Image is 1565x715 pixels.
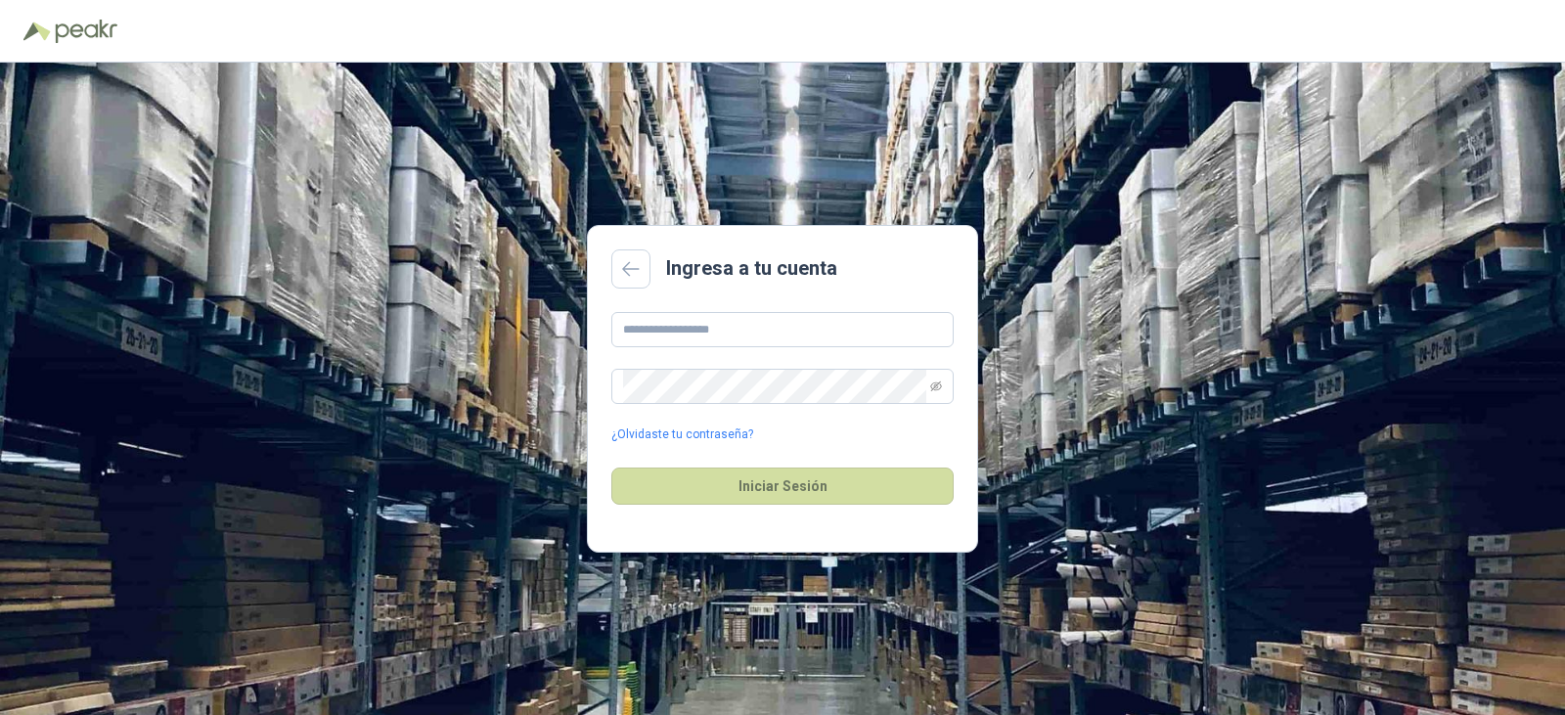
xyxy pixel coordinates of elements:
h2: Ingresa a tu cuenta [666,253,837,284]
button: Iniciar Sesión [611,468,954,505]
a: ¿Olvidaste tu contraseña? [611,425,753,444]
img: Peakr [55,20,117,43]
img: Logo [23,22,51,41]
span: eye-invisible [930,380,942,392]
